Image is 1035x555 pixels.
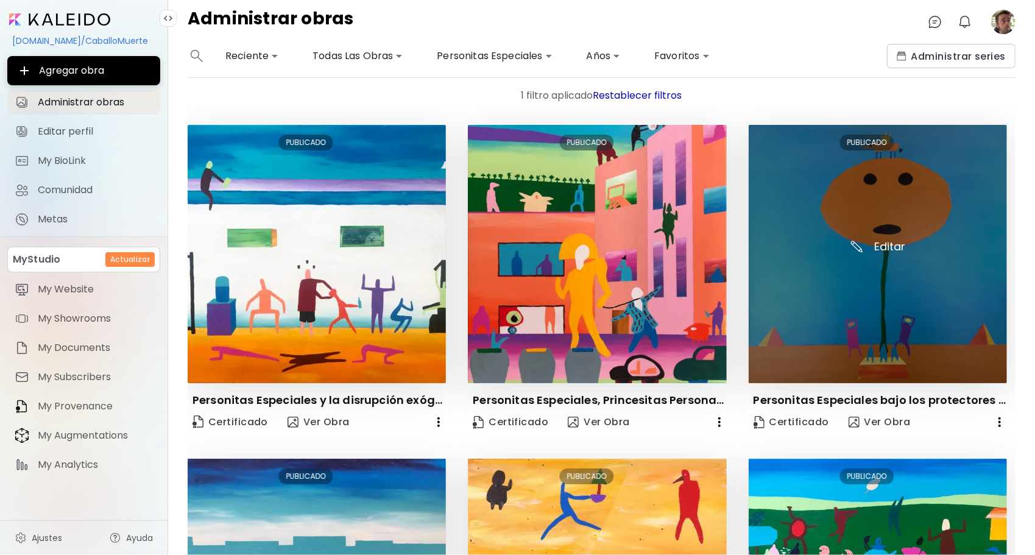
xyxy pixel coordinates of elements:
button: Agregar obra [7,56,160,85]
span: Administrar obras [38,96,153,108]
div: PUBLICADO [279,135,333,150]
span: Ver Obra [288,415,350,430]
span: My Provenance [38,400,153,412]
div: Personitas Especiales [432,46,557,66]
span: My BioLink [38,155,153,167]
button: search [188,44,206,68]
img: Administrar obras icon [15,95,29,110]
div: [DOMAIN_NAME]/CaballoMuerte [7,30,160,51]
h6: Actualizar [110,254,150,265]
img: Editar perfil icon [15,124,29,139]
a: Ajustes [7,526,69,550]
div: PUBLICADO [559,135,613,150]
span: Comunidad [38,184,153,196]
span: My Showrooms [38,313,153,325]
img: item [15,282,29,297]
a: CertificateCertificado [749,410,834,434]
img: view-art [849,417,860,428]
div: Favoritos [649,46,714,66]
p: MyStudio [13,252,60,267]
span: My Subscribers [38,371,153,383]
span: Certificado [473,415,548,429]
img: bellIcon [958,15,972,29]
img: item [15,311,29,326]
button: view-artVer Obra [563,410,635,434]
img: collections [897,51,906,61]
span: Certificado [754,415,829,429]
img: help [109,532,121,544]
button: collectionsAdministrar series [887,44,1016,68]
img: item [15,399,29,414]
img: item [15,370,29,384]
img: settings [15,532,27,544]
span: Restablecer filtros [593,88,682,102]
img: view-art [568,417,579,428]
img: item [15,428,29,444]
p: Personitas Especiales, Princesitas Personales y Personitas Principales [473,393,726,408]
a: itemMy Website [7,277,160,302]
h4: Administrar obras [188,10,354,34]
button: view-artVer Obra [283,410,355,434]
span: 1 filtro aplicado [521,88,593,102]
a: CertificateCertificado [468,410,553,434]
div: Reciente [221,46,283,66]
span: Ver Obra [849,415,911,429]
img: Certificate [473,416,484,429]
span: My Augmentations [38,430,153,442]
div: PUBLICADO [839,135,894,150]
span: Ayuda [126,532,153,544]
span: Administrar series [897,50,1006,63]
a: Comunidad iconComunidad [7,178,160,202]
span: My Analytics [38,459,153,471]
div: Todas Las Obras [308,46,408,66]
a: itemMy Augmentations [7,423,160,448]
a: itemMy Documents [7,336,160,360]
p: Personitas Especiales y la disrupción exógena de los tres cafés [193,393,446,408]
img: chatIcon [928,15,942,29]
img: Certificate [754,416,765,429]
img: item [15,458,29,472]
img: thumbnail [188,125,446,383]
img: item [15,341,29,355]
a: itemMy Provenance [7,394,160,419]
img: Certificate [193,415,203,428]
div: PUBLICADO [559,468,613,484]
a: Ayuda [102,526,160,550]
a: itemMy Showrooms [7,306,160,331]
img: view-art [288,417,298,428]
img: thumbnail [468,125,726,383]
a: Administrar obras iconAdministrar obras [7,90,160,115]
div: PUBLICADO [839,468,894,484]
div: Años [582,46,626,66]
span: Certificado [193,414,268,431]
span: My Website [38,283,153,295]
img: Comunidad icon [15,183,29,197]
button: bellIcon [955,12,975,32]
button: view-artVer Obra [844,410,916,434]
div: PUBLICADO [279,468,333,484]
span: Metas [38,213,153,225]
img: thumbnail [749,125,1007,383]
span: Editar perfil [38,125,153,138]
a: completeMetas iconMetas [7,207,160,232]
img: Metas icon [15,212,29,227]
img: My BioLink icon [15,154,29,168]
a: Editar perfil iconEditar perfil [7,119,160,144]
a: completeMy BioLink iconMy BioLink [7,149,160,173]
span: Agregar obra [17,63,150,78]
img: search [191,50,203,62]
a: CertificateCertificado [188,410,273,434]
span: My Documents [38,342,153,354]
span: Ver Obra [568,415,630,429]
p: Personitas Especiales bajo los protectores pétalos [PERSON_NAME] [754,393,1007,408]
img: collapse [163,13,173,23]
a: itemMy Analytics [7,453,160,477]
span: Ajustes [32,532,62,544]
a: itemMy Subscribers [7,365,160,389]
